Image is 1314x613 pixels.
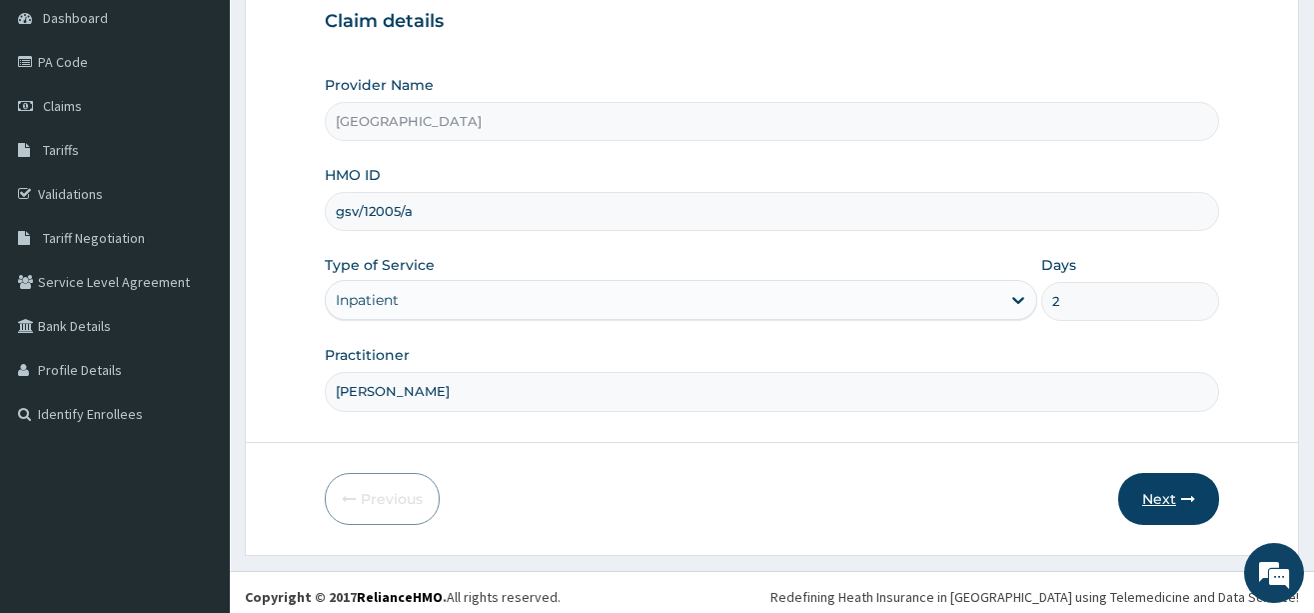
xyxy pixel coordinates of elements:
span: Claims [43,97,82,115]
div: Redefining Heath Insurance in [GEOGRAPHIC_DATA] using Telemedicine and Data Science! [770,587,1299,607]
input: Enter HMO ID [325,192,1219,231]
span: Tariffs [43,141,79,159]
label: Type of Service [325,255,435,275]
label: Practitioner [325,345,410,365]
textarea: Type your message and hit 'Enter' [10,404,381,474]
a: RelianceHMO [357,588,443,606]
label: Days [1041,255,1076,275]
div: Chat with us now [104,112,336,138]
label: Provider Name [325,75,434,95]
label: HMO ID [325,165,381,185]
button: Previous [325,473,440,525]
button: Next [1118,473,1219,525]
div: Inpatient [336,290,399,310]
h3: Claim details [325,11,1219,33]
img: d_794563401_company_1708531726252_794563401 [37,100,81,150]
span: We're online! [116,181,276,383]
span: Tariff Negotiation [43,229,145,247]
strong: Copyright © 2017 . [245,588,447,606]
div: Minimize live chat window [328,10,376,58]
span: Dashboard [43,9,108,27]
input: Enter Name [325,372,1219,411]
